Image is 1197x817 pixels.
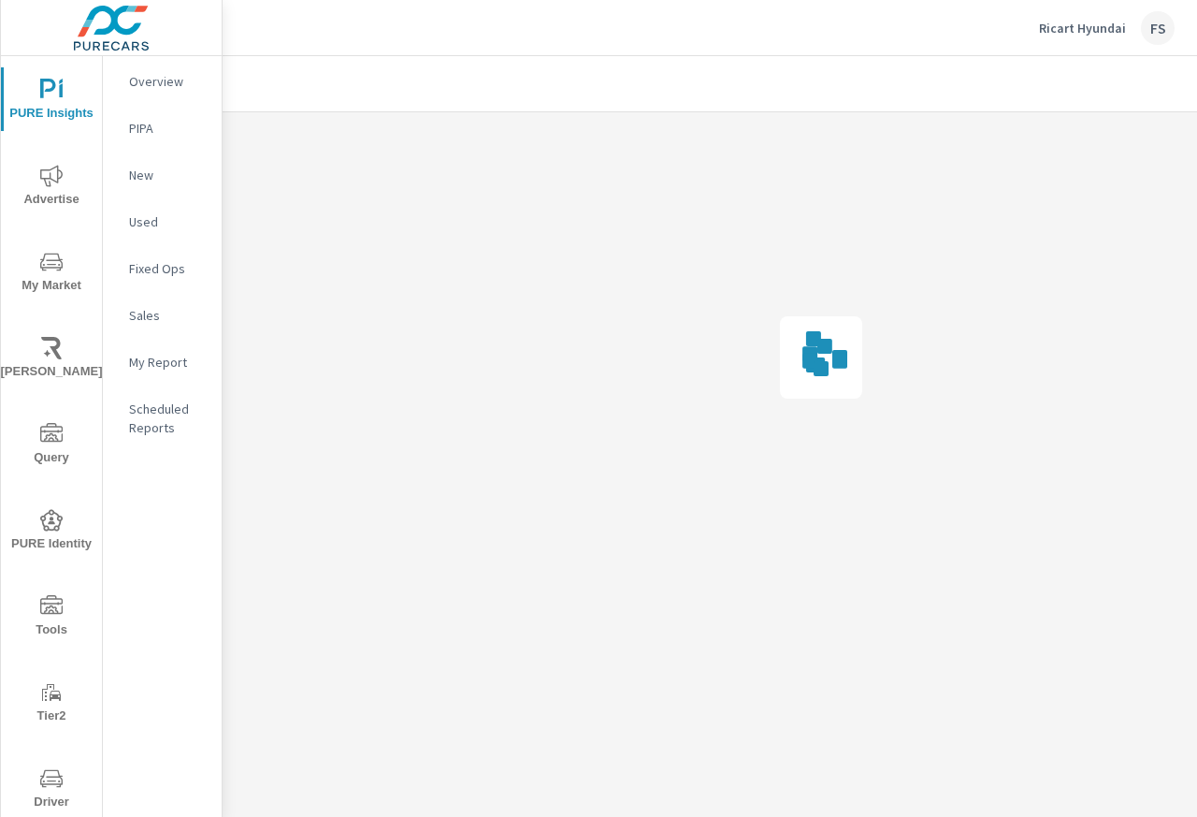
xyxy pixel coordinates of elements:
[103,114,222,142] div: PIPA
[7,337,96,383] span: [PERSON_NAME]
[7,165,96,211] span: Advertise
[103,395,222,442] div: Scheduled Reports
[103,208,222,236] div: Used
[129,353,207,372] p: My Report
[129,212,207,231] p: Used
[129,72,207,91] p: Overview
[7,423,96,469] span: Query
[103,255,222,283] div: Fixed Ops
[7,681,96,727] span: Tier2
[129,259,207,278] p: Fixed Ops
[103,161,222,189] div: New
[7,595,96,641] span: Tools
[7,767,96,813] span: Driver
[7,509,96,555] span: PURE Identity
[103,67,222,95] div: Overview
[1039,20,1126,36] p: Ricart Hyundai
[129,119,207,138] p: PIPA
[1141,11,1175,45] div: FS
[103,348,222,376] div: My Report
[129,166,207,184] p: New
[7,251,96,297] span: My Market
[103,301,222,329] div: Sales
[129,306,207,325] p: Sales
[7,79,96,124] span: PURE Insights
[129,400,207,437] p: Scheduled Reports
